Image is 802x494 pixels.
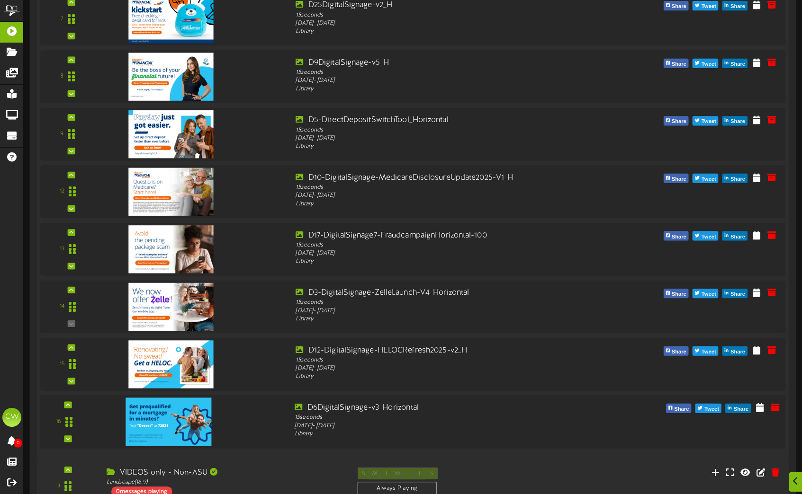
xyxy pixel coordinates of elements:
[666,403,692,413] button: Share
[722,116,748,125] button: Share
[295,402,594,413] div: D6DigitalSignage-v3_Horizontal
[695,403,721,413] button: Tweet
[296,307,592,315] div: [DATE] - [DATE]
[732,404,750,414] span: Share
[663,1,688,10] button: Share
[663,58,688,68] button: Share
[693,116,719,125] button: Tweet
[296,77,592,85] div: [DATE] - [DATE]
[722,289,748,298] button: Share
[663,173,688,183] button: Share
[670,1,688,12] span: Share
[700,59,718,69] span: Tweet
[693,1,719,10] button: Tweet
[693,346,719,355] button: Tweet
[60,302,64,310] div: 14
[296,68,592,76] div: 15 seconds
[296,192,592,200] div: [DATE] - [DATE]
[128,225,214,273] img: 8a3b541c-dd9b-45d4-b091-03a7958e2074.jpg
[722,58,748,68] button: Share
[296,19,592,27] div: [DATE] - [DATE]
[128,168,214,215] img: a8406646-7352-420d-9a82-1cfe1c51fac7.jpg
[700,289,718,300] span: Tweet
[729,231,747,242] span: Share
[729,289,747,300] span: Share
[296,126,592,134] div: 15 seconds
[670,174,688,184] span: Share
[296,345,592,356] div: D12-DigitalSignage-HELOCRefresh2025-v2_H
[296,315,592,323] div: Library
[107,478,343,486] div: Landscape ( 16:9 )
[295,430,594,438] div: Library
[107,467,343,478] div: VIDEOS only - Non-ASU
[296,27,592,35] div: Library
[128,53,214,100] img: 1fad2843-ad0d-4298-8cfe-d8e761ffdbfe.jpg
[296,11,592,19] div: 15 seconds
[693,289,719,298] button: Tweet
[56,417,61,426] div: 16
[128,282,214,330] img: 614af503-729a-4e55-9a46-22159cb939ad.jpg
[670,59,688,69] span: Share
[729,59,747,69] span: Share
[296,134,592,142] div: [DATE] - [DATE]
[729,116,747,127] span: Share
[703,404,721,414] span: Tweet
[296,257,592,265] div: Library
[722,1,748,10] button: Share
[296,142,592,150] div: Library
[296,115,592,126] div: D5-DirectDepositSwitchTool_Horizontal
[14,439,22,448] span: 0
[60,360,64,368] div: 15
[295,422,594,430] div: [DATE] - [DATE]
[296,356,592,364] div: 15 seconds
[663,116,688,125] button: Share
[725,403,751,413] button: Share
[670,289,688,300] span: Share
[296,172,592,183] div: D10-DigitalSignage-MedicareDisclosureUpdate2025-V1_H
[296,85,592,93] div: Library
[670,231,688,242] span: Share
[128,340,214,388] img: e0b8ecac-68ca-4b12-9660-e3bc26fe1163.jpg
[729,1,747,12] span: Share
[295,413,594,422] div: 15 seconds
[126,397,212,446] img: 151220fa-180d-45e0-be81-e37a22ba08dc.jpg
[700,1,718,12] span: Tweet
[670,116,688,127] span: Share
[296,241,592,249] div: 15 seconds
[700,346,718,357] span: Tweet
[296,372,592,380] div: Library
[722,231,748,240] button: Share
[670,346,688,357] span: Share
[663,346,688,355] button: Share
[2,408,21,427] div: CW
[296,249,592,257] div: [DATE] - [DATE]
[60,245,64,253] div: 13
[60,72,63,80] div: 8
[700,116,718,127] span: Tweet
[729,174,747,184] span: Share
[296,230,592,241] div: D17-DigitalSignage7-FraudcampaignHorizontal-100
[693,58,719,68] button: Tweet
[693,231,719,240] button: Tweet
[128,110,214,158] img: b4b1285a-ba45-404e-841e-37a7b147d743.jpg
[296,57,592,68] div: D9DigitalSignage-v5_H
[296,364,592,372] div: [DATE] - [DATE]
[700,174,718,184] span: Tweet
[722,346,748,355] button: Share
[693,173,719,183] button: Tweet
[296,298,592,306] div: 15 seconds
[722,173,748,183] button: Share
[700,231,718,242] span: Tweet
[296,287,592,298] div: D3-DigitalSignage-ZelleLaunch-V4_Horizontal
[60,130,63,138] div: 9
[296,200,592,208] div: Library
[663,289,688,298] button: Share
[60,187,64,195] div: 12
[296,183,592,191] div: 15 seconds
[729,346,747,357] span: Share
[663,231,688,240] button: Share
[672,404,691,414] span: Share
